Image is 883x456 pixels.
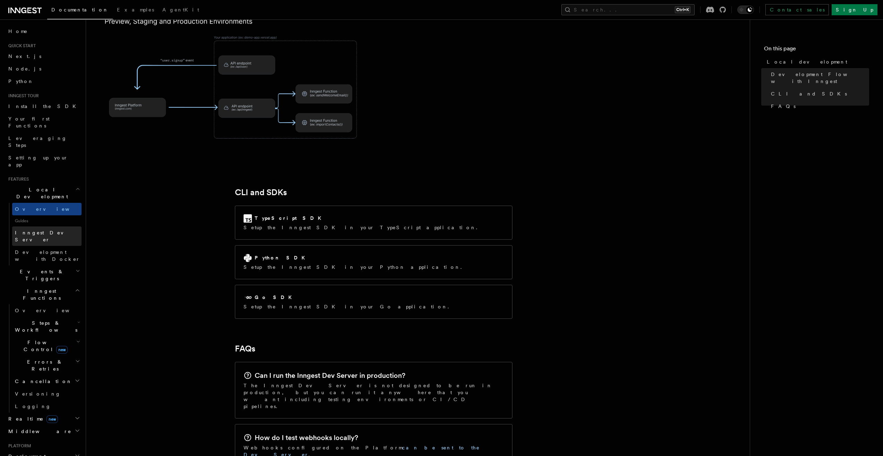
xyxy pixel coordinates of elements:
span: Setting up your app [8,155,68,167]
a: Overview [12,203,82,215]
button: Cancellation [12,375,82,388]
span: Development Flow with Inngest [771,71,869,85]
button: Realtimenew [6,413,82,425]
span: CLI and SDKs [771,90,847,97]
img: When deployed, your application communicates with the Inngest Platform. [97,11,375,156]
span: Home [8,28,28,35]
a: Your first Functions [6,113,82,132]
p: The Inngest Dev Server is not designed to be run in production, but you can run it anywhere that ... [244,382,504,410]
a: FAQs [768,100,869,113]
a: Python SDKSetup the Inngest SDK in your Python application. [235,245,512,279]
div: Local Development [6,203,82,265]
a: CLI and SDKs [235,188,287,197]
span: Leveraging Steps [8,135,67,148]
span: Realtime [6,415,58,422]
span: Features [6,176,29,182]
p: Setup the Inngest SDK in your TypeScript application. [244,224,482,231]
a: Logging [12,400,82,413]
button: Search...Ctrl+K [561,4,695,15]
a: Next.js [6,50,82,63]
span: Examples [117,7,154,13]
a: Versioning [12,388,82,400]
button: Flow Controlnew [12,336,82,356]
a: Sign Up [832,4,877,15]
h2: Python SDK [255,254,309,261]
span: Errors & Retries [12,358,75,372]
span: Platform [6,443,31,449]
span: Local development [767,58,847,65]
button: Middleware [6,425,82,438]
span: Middleware [6,428,71,435]
a: Node.js [6,63,82,75]
span: Install the SDK [8,103,80,109]
a: CLI and SDKs [768,88,869,100]
h2: How do I test webhooks locally? [255,433,358,442]
span: Inngest Dev Server [15,230,74,242]
span: Events & Triggers [6,268,76,282]
button: Inngest Functions [6,285,82,304]
p: Setup the Inngest SDK in your Python application. [244,264,466,271]
span: Local Development [6,186,76,200]
a: Python [6,75,82,88]
span: Node.js [8,66,41,72]
a: Overview [12,304,82,317]
span: Steps & Workflows [12,320,77,333]
span: new [56,346,68,354]
span: Versioning [15,391,61,397]
a: Home [6,25,82,38]
button: Steps & Workflows [12,317,82,336]
span: Overview [15,206,86,212]
a: FAQs [235,344,255,354]
button: Toggle dark mode [737,6,754,14]
h2: Go SDK [255,294,296,301]
span: Logging [15,404,51,409]
button: Errors & Retries [12,356,82,375]
a: Go SDKSetup the Inngest SDK in your Go application. [235,285,512,319]
span: new [46,415,58,423]
a: Examples [113,2,158,19]
span: Overview [15,308,86,313]
span: Flow Control [12,339,76,353]
span: Quick start [6,43,36,49]
a: Install the SDK [6,100,82,113]
a: Documentation [47,2,113,19]
button: Events & Triggers [6,265,82,285]
span: Guides [12,215,82,226]
span: Cancellation [12,378,72,385]
span: Next.js [8,53,41,59]
span: Documentation [51,7,109,13]
a: AgentKit [158,2,203,19]
span: Python [8,78,34,84]
span: FAQs [771,103,796,110]
a: Leveraging Steps [6,132,82,151]
div: Inngest Functions [6,304,82,413]
span: Your first Functions [8,116,50,128]
kbd: Ctrl+K [675,6,690,13]
span: AgentKit [162,7,199,13]
p: Setup the Inngest SDK in your Go application. [244,303,453,310]
a: Development with Docker [12,246,82,265]
h4: On this page [764,44,869,56]
a: TypeScript SDKSetup the Inngest SDK in your TypeScript application. [235,206,512,240]
a: Contact sales [765,4,829,15]
a: Development Flow with Inngest [768,68,869,88]
span: Inngest tour [6,93,39,99]
a: Setting up your app [6,151,82,171]
span: Development with Docker [15,249,80,262]
a: Local development [764,56,869,68]
h2: TypeScript SDK [255,215,325,222]
a: Inngest Dev Server [12,226,82,246]
span: Inngest Functions [6,288,75,301]
h2: Can I run the Inngest Dev Server in production? [255,371,405,380]
button: Local Development [6,183,82,203]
